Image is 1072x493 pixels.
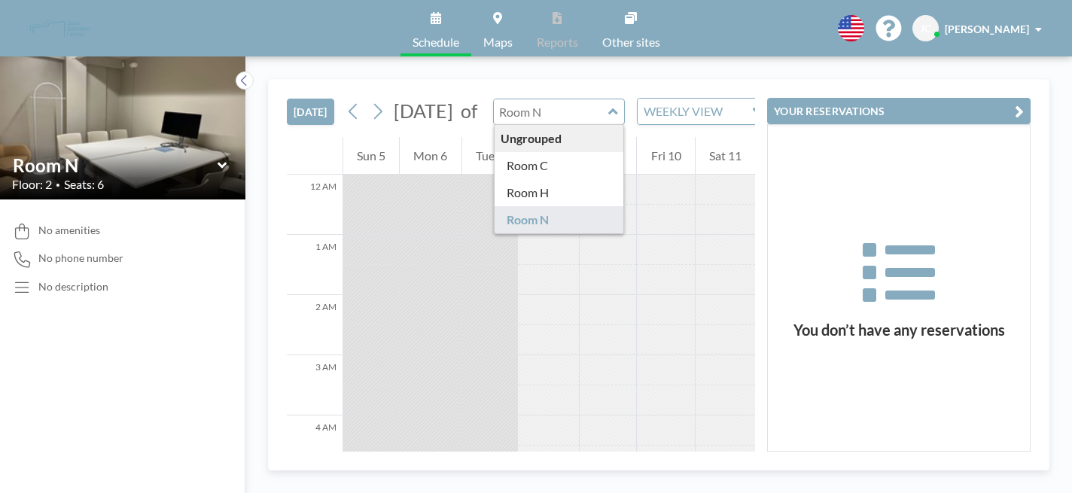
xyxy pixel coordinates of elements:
[945,23,1029,35] span: [PERSON_NAME]
[287,235,343,295] div: 1 AM
[287,99,334,125] button: [DATE]
[394,99,453,122] span: [DATE]
[495,125,623,152] div: Ungrouped
[413,36,459,48] span: Schedule
[287,355,343,415] div: 3 AM
[727,102,743,121] input: Search for option
[13,154,218,176] input: Room N
[637,137,694,175] div: Fri 10
[462,137,517,175] div: Tue 7
[495,179,623,206] div: Room H
[24,14,96,44] img: organization-logo
[461,99,477,123] span: of
[64,177,104,192] span: Seats: 6
[696,137,755,175] div: Sat 11
[56,180,60,190] span: •
[602,36,660,48] span: Other sites
[638,99,768,124] div: Search for option
[38,280,108,294] div: No description
[287,295,343,355] div: 2 AM
[287,415,343,476] div: 4 AM
[494,99,609,124] input: Room N
[537,36,578,48] span: Reports
[641,102,726,121] span: WEEKLY VIEW
[38,251,123,265] span: No phone number
[495,206,623,233] div: Room N
[767,98,1031,124] button: YOUR RESERVATIONS
[920,22,931,35] span: JC
[343,137,399,175] div: Sun 5
[12,177,52,192] span: Floor: 2
[483,36,513,48] span: Maps
[400,137,461,175] div: Mon 6
[287,175,343,235] div: 12 AM
[495,152,623,179] div: Room C
[38,224,100,237] span: No amenities
[768,321,1030,339] h3: You don’t have any reservations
